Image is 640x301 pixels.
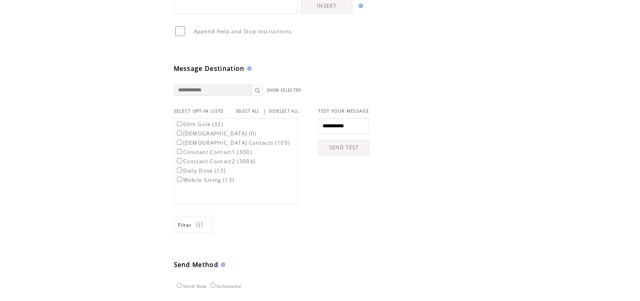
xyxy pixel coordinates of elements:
label: [DEMOGRAPHIC_DATA] Contacts (109) [175,139,290,146]
a: DESELECT ALL [269,109,299,114]
a: SEND TEST [318,140,369,155]
input: Daily Dose (13) [177,168,182,173]
label: Constant Contact1 (390) [175,149,252,156]
input: Mobile Giving (13) [177,177,182,182]
span: TEST YOUR MESSAGE [318,108,369,114]
input: Send Now [177,283,182,288]
img: help.gif [245,66,252,71]
span: Send Method [174,260,219,269]
input: Scheduled [210,283,215,288]
a: Filter [174,216,213,233]
img: filters.png [196,216,203,234]
label: Mobile Giving (13) [175,176,235,183]
label: Send Now [175,284,207,289]
span: Append Help and Stop instructions [194,28,292,35]
span: Message Destination [174,64,245,73]
label: [DEMOGRAPHIC_DATA] (0) [175,130,257,137]
label: Daily Dose (13) [175,167,226,174]
span: | [263,108,266,115]
label: Constant Contact2 (3004) [175,158,256,165]
span: Show filters [178,222,192,228]
input: 60th Gala (32) [177,121,182,126]
a: SHOW SELECTED [267,88,302,93]
input: [DEMOGRAPHIC_DATA] (0) [177,130,182,135]
input: Constant Contact2 (3004) [177,158,182,163]
label: Scheduled [208,284,241,289]
a: SELECT ALL [236,109,260,114]
span: SELECT OPT-IN LISTS [174,108,224,114]
input: Constant Contact1 (390) [177,149,182,154]
input: [DEMOGRAPHIC_DATA] Contacts (109) [177,140,182,145]
label: 60th Gala (32) [175,121,224,128]
img: help.gif [356,3,363,8]
img: help.gif [218,262,225,267]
